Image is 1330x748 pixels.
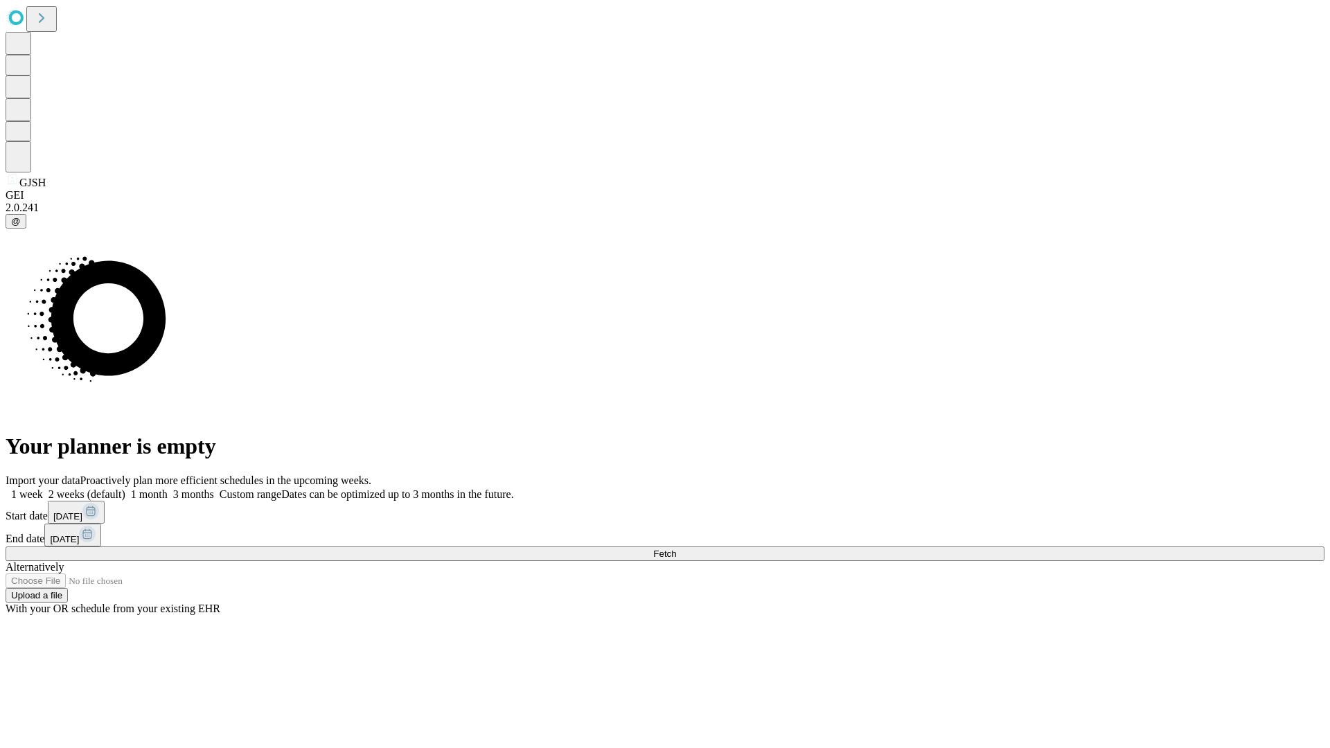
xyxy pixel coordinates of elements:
span: [DATE] [53,511,82,522]
button: Upload a file [6,588,68,603]
span: Proactively plan more efficient schedules in the upcoming weeks. [80,474,371,486]
span: Dates can be optimized up to 3 months in the future. [281,488,513,500]
span: [DATE] [50,534,79,544]
span: Fetch [653,549,676,559]
button: [DATE] [48,501,105,524]
span: GJSH [19,177,46,188]
span: 1 month [131,488,168,500]
span: 1 week [11,488,43,500]
button: Fetch [6,546,1324,561]
h1: Your planner is empty [6,434,1324,459]
span: Import your data [6,474,80,486]
div: GEI [6,189,1324,202]
button: @ [6,214,26,229]
span: Custom range [220,488,281,500]
span: 2 weeks (default) [48,488,125,500]
div: Start date [6,501,1324,524]
span: @ [11,216,21,226]
div: 2.0.241 [6,202,1324,214]
span: 3 months [173,488,214,500]
span: With your OR schedule from your existing EHR [6,603,220,614]
span: Alternatively [6,561,64,573]
button: [DATE] [44,524,101,546]
div: End date [6,524,1324,546]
